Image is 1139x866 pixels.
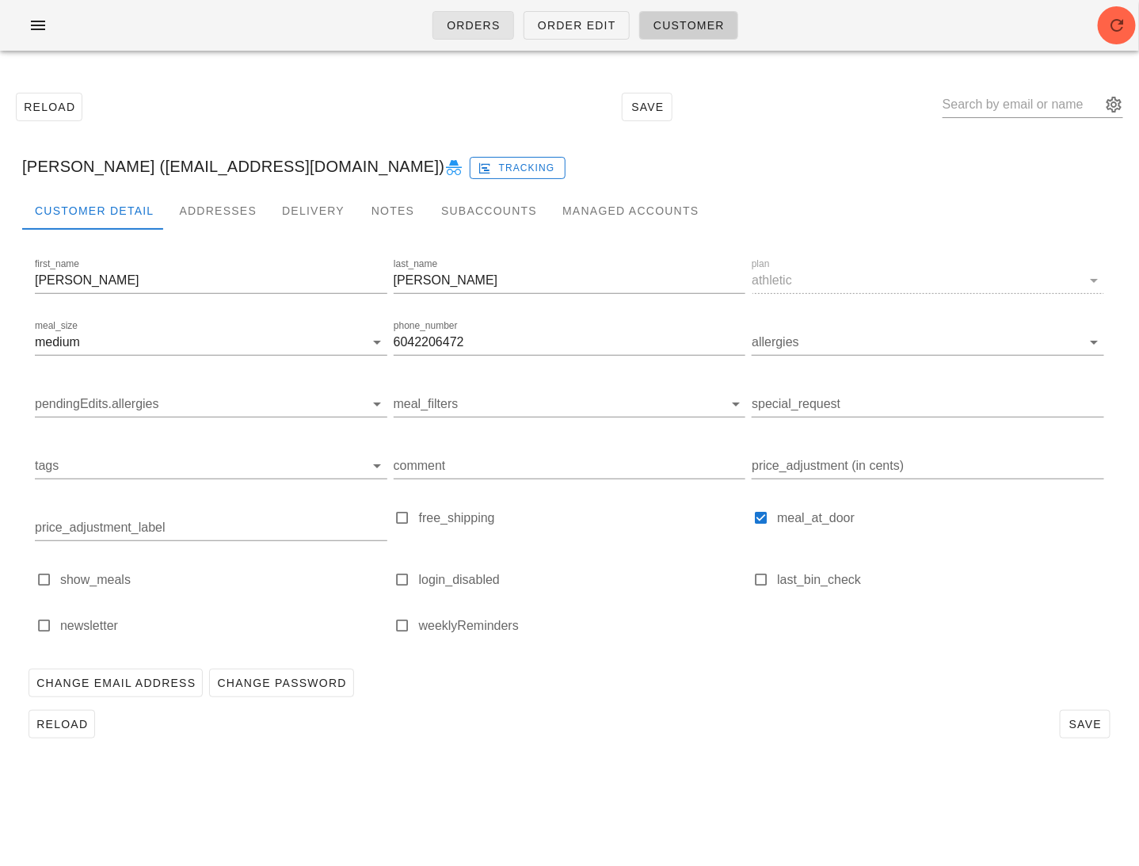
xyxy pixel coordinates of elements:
[481,161,555,175] span: Tracking
[35,330,387,355] div: meal_sizemedium
[419,510,746,526] label: free_shipping
[269,192,357,230] div: Delivery
[752,268,1104,293] div: planathletic
[752,330,1104,355] div: allergies
[209,669,353,697] button: Change Password
[60,618,387,634] label: newsletter
[35,320,78,332] label: meal_size
[29,669,203,697] button: Change Email Address
[419,572,746,588] label: login_disabled
[16,93,82,121] button: Reload
[35,453,387,479] div: tags
[550,192,711,230] div: Managed Accounts
[537,19,616,32] span: Order Edit
[35,391,387,417] div: pendingEdits.allergies
[1060,710,1110,738] button: Save
[357,192,429,230] div: Notes
[622,93,672,121] button: Save
[429,192,550,230] div: Subaccounts
[36,677,196,689] span: Change Email Address
[23,101,75,113] span: Reload
[777,510,1104,526] label: meal_at_door
[470,157,566,179] button: Tracking
[653,19,725,32] span: Customer
[36,718,88,731] span: Reload
[29,710,95,738] button: Reload
[394,320,458,332] label: phone_number
[446,19,501,32] span: Orders
[394,258,437,270] label: last_name
[470,154,566,179] a: Tracking
[35,258,79,270] label: first_name
[943,92,1101,117] input: Search by email or name
[639,11,738,40] a: Customer
[216,677,346,689] span: Change Password
[1104,95,1123,114] button: appended action
[1067,718,1103,731] span: Save
[777,572,1104,588] label: last_bin_check
[35,335,80,349] div: medium
[60,572,387,588] label: show_meals
[419,618,746,634] label: weeklyReminders
[394,391,746,417] div: meal_filters
[22,192,166,230] div: Customer Detail
[432,11,514,40] a: Orders
[166,192,269,230] div: Addresses
[524,11,630,40] a: Order Edit
[752,258,770,270] label: plan
[10,141,1129,192] div: [PERSON_NAME] ([EMAIL_ADDRESS][DOMAIN_NAME])
[629,101,665,113] span: Save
